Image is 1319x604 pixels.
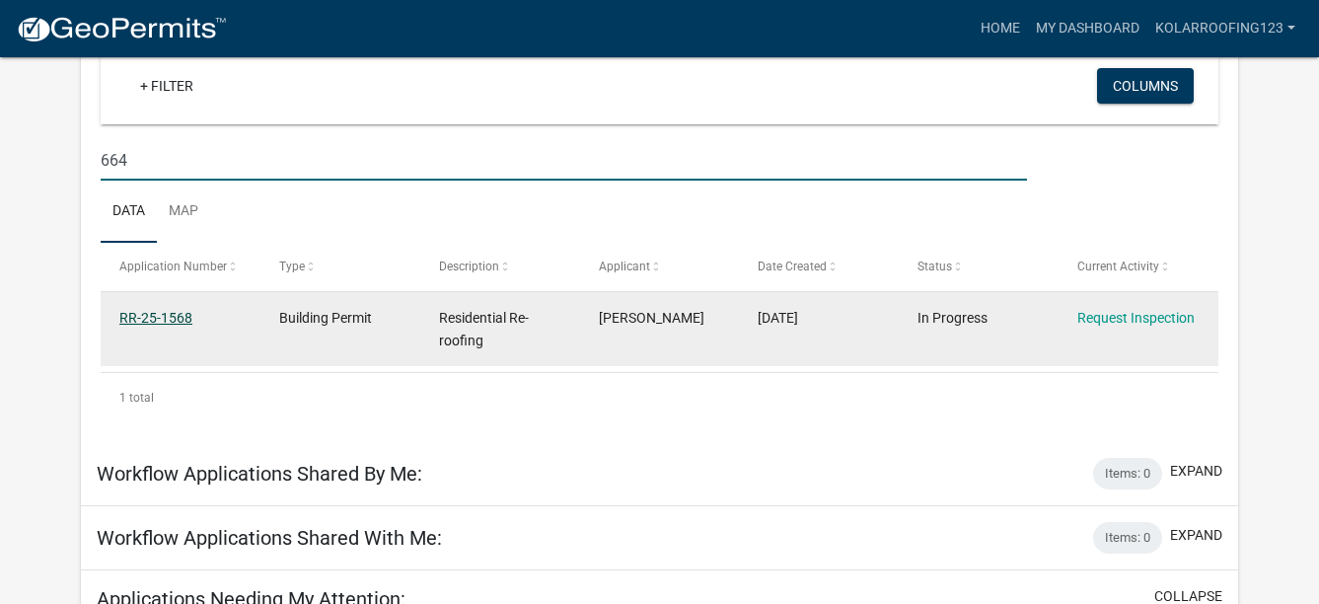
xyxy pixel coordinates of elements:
a: kolarroofing123 [1147,10,1303,47]
datatable-header-cell: Type [260,243,420,290]
a: + Filter [124,68,209,104]
a: My Dashboard [1028,10,1147,47]
h5: Workflow Applications Shared By Me: [97,462,422,486]
span: Applicant [599,260,650,273]
span: Building Permit [279,310,372,326]
datatable-header-cell: Application Number [101,243,260,290]
datatable-header-cell: Status [899,243,1059,290]
span: Status [917,260,952,273]
h5: Workflow Applications Shared With Me: [97,526,442,550]
button: expand [1170,461,1222,482]
span: 08/21/2025 [758,310,798,326]
span: Application Number [119,260,227,273]
a: Request Inspection [1077,310,1195,326]
datatable-header-cell: Applicant [579,243,739,290]
a: Data [101,181,157,244]
button: expand [1170,525,1222,546]
span: Type [279,260,305,273]
div: Items: 0 [1093,458,1162,490]
span: In Progress [917,310,988,326]
div: 1 total [101,373,1218,422]
span: Tim [599,310,704,326]
datatable-header-cell: Date Created [739,243,899,290]
span: Current Activity [1077,260,1159,273]
span: Description [439,260,499,273]
div: Items: 0 [1093,522,1162,554]
a: Home [973,10,1028,47]
datatable-header-cell: Current Activity [1059,243,1218,290]
div: collapse [81,17,1238,441]
span: Date Created [758,260,827,273]
datatable-header-cell: Description [420,243,580,290]
input: Search for applications [101,140,1027,181]
button: Columns [1097,68,1194,104]
a: Map [157,181,210,244]
span: Residential Re-roofing [439,310,529,348]
a: RR-25-1568 [119,310,192,326]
